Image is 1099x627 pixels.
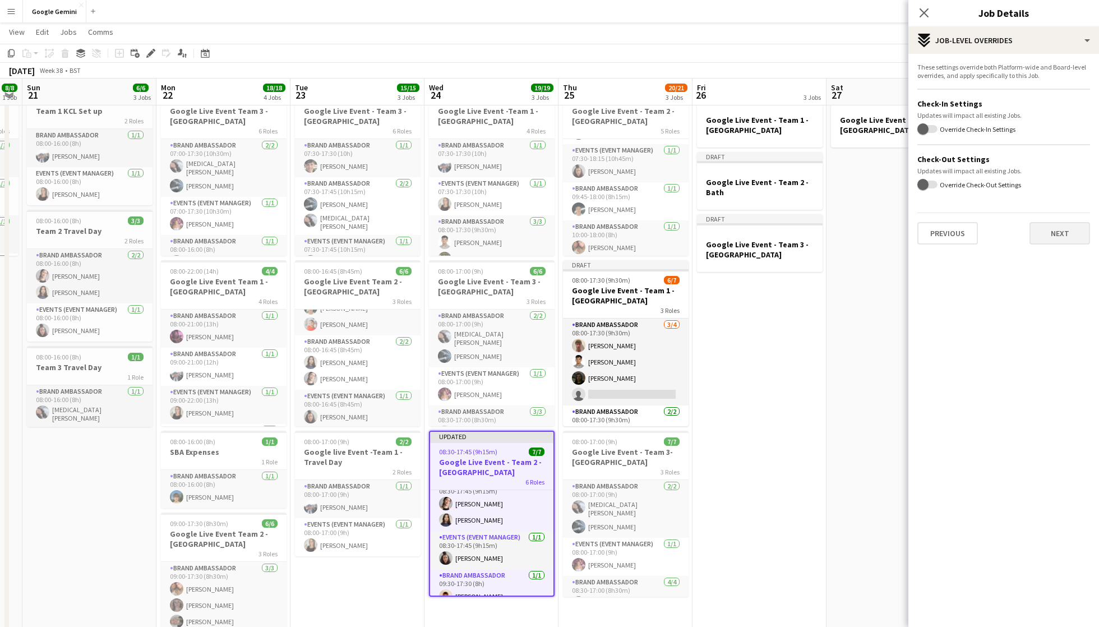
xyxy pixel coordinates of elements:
[295,235,421,273] app-card-role: Events (Event Manager)1/107:30-17:45 (10h15m)
[697,239,823,260] h3: Google Live Event - Team 3 - [GEOGRAPHIC_DATA]
[304,437,349,446] span: 08:00-17:00 (9h)
[27,210,153,342] app-job-card: 08:00-16:00 (8h)3/3Team 2 Travel Day2 RolesBrand Ambassador2/208:00-16:00 (8h)[PERSON_NAME][PERSO...
[295,82,308,93] span: Tue
[37,66,65,75] span: Week 38
[532,93,553,102] div: 3 Jobs
[563,90,689,256] div: 07:30-18:15 (10h45m)7/7Google Live Event - Team 2 - [GEOGRAPHIC_DATA]5 RolesBrand Ambassador2/207...
[262,437,278,446] span: 1/1
[264,93,285,102] div: 4 Jobs
[159,89,176,102] span: 22
[27,82,40,93] span: Sun
[917,167,1090,175] div: Updates will impact all existing Jobs.
[427,89,444,102] span: 24
[804,93,821,102] div: 3 Jobs
[161,470,287,508] app-card-role: Brand Ambassador1/108:00-16:00 (8h)[PERSON_NAME]
[36,216,81,225] span: 08:00-16:00 (8h)
[9,65,35,76] div: [DATE]
[563,260,689,426] app-job-card: Draft08:00-17:30 (9h30m)6/7Google Live Event - Team 1 - [GEOGRAPHIC_DATA]3 RolesBrand Ambassador3...
[665,84,687,92] span: 20/21
[170,267,219,275] span: 08:00-22:00 (14h)
[661,127,680,135] span: 5 Roles
[561,89,577,102] span: 25
[527,297,546,306] span: 3 Roles
[70,66,81,75] div: BST
[27,385,153,427] app-card-role: Brand Ambassador1/108:00-16:00 (8h)[MEDICAL_DATA][PERSON_NAME]
[563,106,689,126] h3: Google Live Event - Team 2 - [GEOGRAPHIC_DATA]
[127,373,144,381] span: 1 Role
[697,90,823,147] div: DraftGoogle Live Event - Team 1 - [GEOGRAPHIC_DATA]
[429,82,444,93] span: Wed
[429,310,555,367] app-card-role: Brand Ambassador2/208:00-17:00 (9h)[MEDICAL_DATA][PERSON_NAME][PERSON_NAME]
[295,90,421,256] div: 07:30-17:45 (10h15m)7/7Google Live Event - Team 3 - [GEOGRAPHIC_DATA]6 RolesBrand Ambassador1/107...
[295,431,421,556] app-job-card: 08:00-17:00 (9h)2/2Google live Event -Team 1 - Travel Day2 RolesBrand Ambassador1/108:00-17:00 (9...
[262,267,278,275] span: 4/4
[27,346,153,427] app-job-card: 08:00-16:00 (8h)1/1Team 3 Travel Day1 RoleBrand Ambassador1/108:00-16:00 (8h)[MEDICAL_DATA][PERSO...
[661,468,680,476] span: 3 Roles
[261,458,278,466] span: 1 Role
[525,478,544,486] span: 6 Roles
[917,222,978,245] button: Previous
[429,90,555,256] app-job-card: 07:30-17:30 (10h)6/6Google Live Event -Team 1 - [GEOGRAPHIC_DATA]4 RolesBrand Ambassador1/107:30-...
[666,93,687,102] div: 3 Jobs
[84,25,118,39] a: Comms
[697,214,823,223] div: Draft
[161,82,176,93] span: Mon
[295,260,421,426] app-job-card: 08:00-16:45 (8h45m)6/6Google Live Event Team 2 -[GEOGRAPHIC_DATA]3 RolesBrand Ambassador3/308:00-...
[563,431,689,597] app-job-card: 08:00-17:00 (9h)7/7Google Live Event - Team 3- [GEOGRAPHIC_DATA]3 RolesBrand Ambassador2/208:00-1...
[304,267,362,275] span: 08:00-16:45 (8h45m)
[572,437,617,446] span: 08:00-17:00 (9h)
[9,27,25,37] span: View
[697,152,823,210] div: DraftGoogle Live Event - Team 2 - Bath
[661,306,680,315] span: 3 Roles
[27,129,153,167] app-card-role: Brand Ambassador1/108:00-16:00 (8h)[PERSON_NAME]
[563,405,689,460] app-card-role: Brand Ambassador2/208:00-17:30 (9h30m)
[4,25,29,39] a: View
[293,89,308,102] span: 23
[697,214,823,272] app-job-card: DraftGoogle Live Event - Team 3 - [GEOGRAPHIC_DATA]
[133,93,151,102] div: 3 Jobs
[124,117,144,125] span: 2 Roles
[27,362,153,372] h3: Team 3 Travel Day
[831,82,843,93] span: Sat
[263,84,285,92] span: 18/18
[429,260,555,426] div: 08:00-17:00 (9h)6/6Google Live Event - Team 3 - [GEOGRAPHIC_DATA]3 RolesBrand Ambassador2/208:00-...
[161,310,287,348] app-card-role: Brand Ambassador1/108:00-21:00 (13h)[PERSON_NAME]
[429,276,555,297] h3: Google Live Event - Team 3 - [GEOGRAPHIC_DATA]
[295,335,421,390] app-card-role: Brand Ambassador2/208:00-16:45 (8h45m)[PERSON_NAME][PERSON_NAME]
[917,99,1090,109] h3: Check-In Settings
[439,448,497,456] span: 08:30-17:45 (9h15m)
[1029,222,1090,245] button: Next
[27,90,153,205] app-job-card: 08:00-16:00 (8h)2/2Team 1 KCL Set up2 RolesBrand Ambassador1/108:00-16:00 (8h)[PERSON_NAME]Events...
[133,84,149,92] span: 6/6
[161,260,287,426] div: 08:00-22:00 (14h)4/4Google Live Event Team 1 - [GEOGRAPHIC_DATA]4 RolesBrand Ambassador1/108:00-2...
[392,468,412,476] span: 2 Roles
[697,82,706,93] span: Fri
[2,84,17,92] span: 8/8
[430,432,553,441] div: Updated
[170,519,228,528] span: 09:00-17:30 (8h30m)
[295,518,421,556] app-card-role: Events (Event Manager)1/108:00-17:00 (9h)[PERSON_NAME]
[161,386,287,424] app-card-role: Events (Event Manager)1/109:00-22:00 (13h)[PERSON_NAME]
[563,319,689,405] app-card-role: Brand Ambassador3/408:00-17:30 (9h30m)[PERSON_NAME][PERSON_NAME][PERSON_NAME]
[430,531,553,569] app-card-role: Events (Event Manager)1/108:30-17:45 (9h15m)[PERSON_NAME]
[829,89,843,102] span: 27
[25,89,40,102] span: 21
[161,529,287,549] h3: Google Live Event Team 2 -[GEOGRAPHIC_DATA]
[664,437,680,446] span: 7/7
[429,431,555,597] app-job-card: Updated08:30-17:45 (9h15m)7/7Google Live Event - Team 2 - [GEOGRAPHIC_DATA]6 Roles[PERSON_NAME]Br...
[295,106,421,126] h3: Google Live Event - Team 3 - [GEOGRAPHIC_DATA]
[295,480,421,518] app-card-role: Brand Ambassador1/108:00-17:00 (9h)[PERSON_NAME]
[563,144,689,182] app-card-role: Events (Event Manager)1/107:30-18:15 (10h45m)[PERSON_NAME]
[664,276,680,284] span: 6/7
[258,297,278,306] span: 4 Roles
[697,177,823,197] h3: Google Live Event - Team 2 - Bath
[563,480,689,538] app-card-role: Brand Ambassador2/208:00-17:00 (9h)[MEDICAL_DATA][PERSON_NAME][PERSON_NAME]
[831,90,957,147] div: DraftGoogle Live Event - Team 1 - [GEOGRAPHIC_DATA]
[31,25,53,39] a: Edit
[161,431,287,508] app-job-card: 08:00-16:00 (8h)1/1SBA Expenses1 RoleBrand Ambassador1/108:00-16:00 (8h)[PERSON_NAME]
